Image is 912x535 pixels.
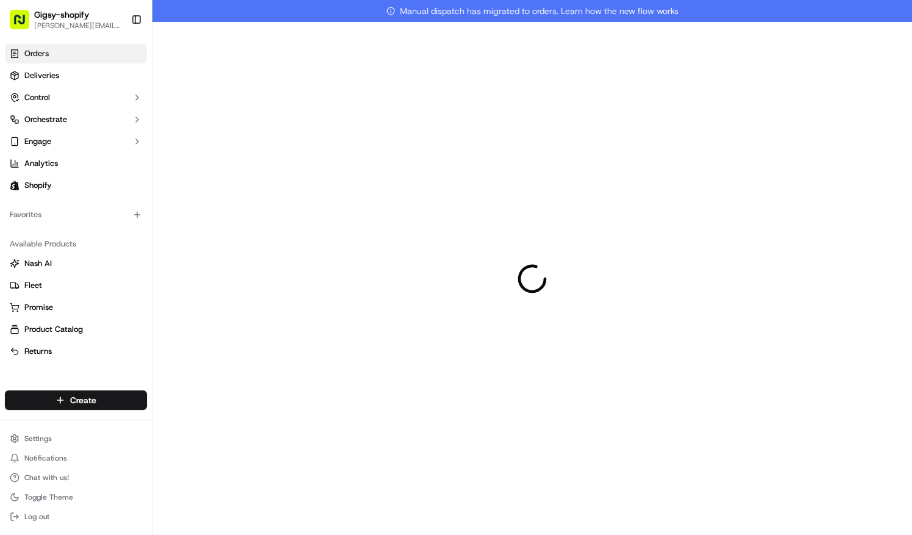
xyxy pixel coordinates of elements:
[12,210,32,229] img: Masood Aslam
[101,221,105,231] span: •
[207,120,222,134] button: Start new chat
[86,301,148,311] a: Powered byPylon
[38,189,99,198] span: [PERSON_NAME]
[34,21,121,31] button: [PERSON_NAME][EMAIL_ADDRESS][DOMAIN_NAME]
[5,176,147,195] a: Shopify
[70,394,96,406] span: Create
[189,156,222,170] button: See all
[98,267,201,289] a: 💻API Documentation
[24,492,73,502] span: Toggle Theme
[10,181,20,190] img: Shopify logo
[5,110,147,129] button: Orchestrate
[10,302,142,313] a: Promise
[24,512,49,522] span: Log out
[5,430,147,447] button: Settings
[5,342,147,361] button: Returns
[12,273,22,283] div: 📗
[5,132,147,151] button: Engage
[12,12,37,36] img: Nash
[24,136,51,147] span: Engage
[24,92,50,103] span: Control
[101,189,105,198] span: •
[5,320,147,339] button: Product Catalog
[10,346,142,357] a: Returns
[26,116,48,138] img: 9188753566659_6852d8bf1fb38e338040_72.png
[5,254,147,273] button: Nash AI
[24,258,52,269] span: Nash AI
[12,158,82,168] div: Past conversations
[5,276,147,295] button: Fleet
[103,273,113,283] div: 💻
[24,48,49,59] span: Orders
[10,324,142,335] a: Product Catalog
[387,5,679,17] span: Manual dispatch has migrated to orders. Learn how the new flow works
[34,9,89,21] button: Gigsy-shopify
[5,390,147,410] button: Create
[108,221,133,231] span: [DATE]
[121,302,148,311] span: Pylon
[24,434,52,443] span: Settings
[12,177,32,196] img: Sarah Lucier
[12,48,222,68] p: Welcome 👋
[5,66,147,85] a: Deliveries
[108,189,133,198] span: [DATE]
[24,70,59,81] span: Deliveries
[5,450,147,467] button: Notifications
[24,280,42,291] span: Fleet
[7,267,98,289] a: 📗Knowledge Base
[24,272,93,284] span: Knowledge Base
[5,5,126,34] button: Gigsy-shopify[PERSON_NAME][EMAIL_ADDRESS][DOMAIN_NAME]
[24,222,34,232] img: 1736555255976-a54dd68f-1ca7-489b-9aae-adbdc363a1c4
[24,302,53,313] span: Promise
[115,272,196,284] span: API Documentation
[5,44,147,63] a: Orders
[5,508,147,525] button: Log out
[5,154,147,173] a: Analytics
[24,473,69,483] span: Chat with us!
[5,234,147,254] div: Available Products
[5,489,147,506] button: Toggle Theme
[24,346,52,357] span: Returns
[12,116,34,138] img: 1736555255976-a54dd68f-1ca7-489b-9aae-adbdc363a1c4
[24,324,83,335] span: Product Catalog
[38,221,99,231] span: [PERSON_NAME]
[24,114,67,125] span: Orchestrate
[10,258,142,269] a: Nash AI
[5,88,147,107] button: Control
[5,469,147,486] button: Chat with us!
[24,180,52,191] span: Shopify
[5,205,147,224] div: Favorites
[10,280,142,291] a: Fleet
[24,158,58,169] span: Analytics
[55,128,168,138] div: We're available if you need us!
[55,116,200,128] div: Start new chat
[24,453,67,463] span: Notifications
[5,298,147,317] button: Promise
[32,78,219,91] input: Got a question? Start typing here...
